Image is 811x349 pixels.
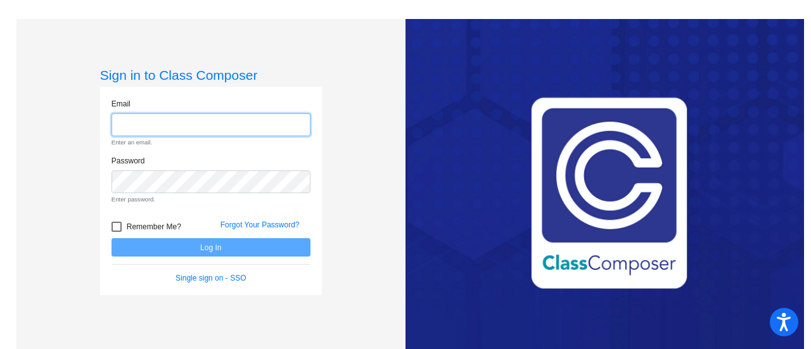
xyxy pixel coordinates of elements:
[127,219,181,234] span: Remember Me?
[112,98,131,110] label: Email
[112,155,145,167] label: Password
[112,138,310,147] small: Enter an email.
[112,238,310,257] button: Log In
[220,220,300,229] a: Forgot Your Password?
[100,67,322,83] h3: Sign in to Class Composer
[176,274,246,282] a: Single sign on - SSO
[112,195,310,204] small: Enter password.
